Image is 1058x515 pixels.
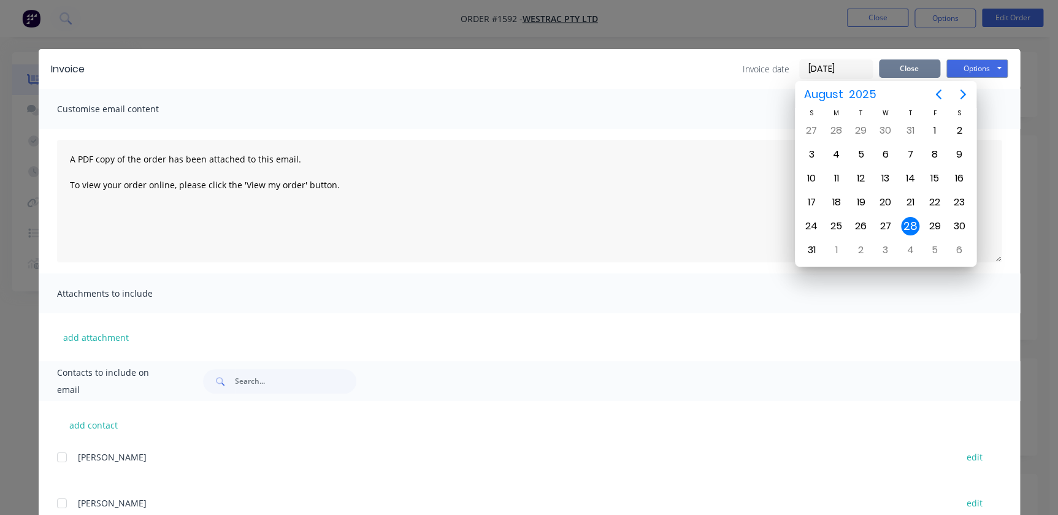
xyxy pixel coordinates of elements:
div: Monday, September 1, 2025 [827,241,846,259]
div: Tuesday, September 2, 2025 [852,241,870,259]
div: Monday, July 28, 2025 [827,121,846,140]
div: Thursday, August 14, 2025 [901,169,919,188]
span: Invoice date [743,63,789,75]
div: Sunday, July 27, 2025 [802,121,821,140]
button: Previous page [926,82,951,107]
div: Saturday, August 30, 2025 [950,217,968,235]
div: Tuesday, August 5, 2025 [852,145,870,164]
div: Thursday, August 7, 2025 [901,145,919,164]
div: F [922,108,947,118]
div: Tuesday, August 26, 2025 [852,217,870,235]
div: Thursday, August 21, 2025 [901,193,919,212]
div: Sunday, August 3, 2025 [802,145,821,164]
div: S [947,108,972,118]
button: August2025 [796,83,884,105]
div: Wednesday, July 30, 2025 [876,121,895,140]
div: Monday, August 11, 2025 [827,169,846,188]
div: S [799,108,824,118]
div: Saturday, August 9, 2025 [950,145,968,164]
input: Search... [235,369,356,394]
div: Thursday, September 4, 2025 [901,241,919,259]
div: Friday, August 15, 2025 [926,169,944,188]
div: Tuesday, August 19, 2025 [852,193,870,212]
div: Friday, August 1, 2025 [926,121,944,140]
div: M [824,108,849,118]
span: Attachments to include [57,285,192,302]
div: Monday, August 18, 2025 [827,193,846,212]
div: Sunday, August 17, 2025 [802,193,821,212]
div: Sunday, August 24, 2025 [802,217,821,235]
div: T [898,108,922,118]
div: Sunday, August 10, 2025 [802,169,821,188]
div: W [873,108,898,118]
div: Friday, September 5, 2025 [926,241,944,259]
div: T [849,108,873,118]
button: edit [959,495,990,511]
div: Tuesday, August 12, 2025 [852,169,870,188]
div: Today, Thursday, August 28, 2025 [901,217,919,235]
div: Wednesday, August 20, 2025 [876,193,895,212]
span: [PERSON_NAME] [78,497,147,509]
div: Friday, August 29, 2025 [926,217,944,235]
div: Monday, August 25, 2025 [827,217,846,235]
span: Customise email content [57,101,192,118]
span: 2025 [846,83,879,105]
button: Options [946,59,1008,78]
button: add contact [57,416,131,434]
div: Invoice [51,62,85,77]
div: Monday, August 4, 2025 [827,145,846,164]
div: Wednesday, August 6, 2025 [876,145,895,164]
span: August [801,83,846,105]
div: Friday, August 22, 2025 [926,193,944,212]
div: Sunday, August 31, 2025 [802,241,821,259]
textarea: A PDF copy of the order has been attached to this email. To view your order online, please click ... [57,140,1002,262]
button: add attachment [57,328,135,346]
button: edit [959,449,990,465]
div: Wednesday, September 3, 2025 [876,241,895,259]
span: [PERSON_NAME] [78,451,147,463]
div: Saturday, August 23, 2025 [950,193,968,212]
div: Friday, August 8, 2025 [926,145,944,164]
div: Wednesday, August 13, 2025 [876,169,895,188]
button: Next page [951,82,975,107]
span: Contacts to include on email [57,364,173,399]
div: Saturday, August 16, 2025 [950,169,968,188]
div: Wednesday, August 27, 2025 [876,217,895,235]
button: Close [879,59,940,78]
div: Thursday, July 31, 2025 [901,121,919,140]
div: Saturday, August 2, 2025 [950,121,968,140]
div: Tuesday, July 29, 2025 [852,121,870,140]
div: Saturday, September 6, 2025 [950,241,968,259]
